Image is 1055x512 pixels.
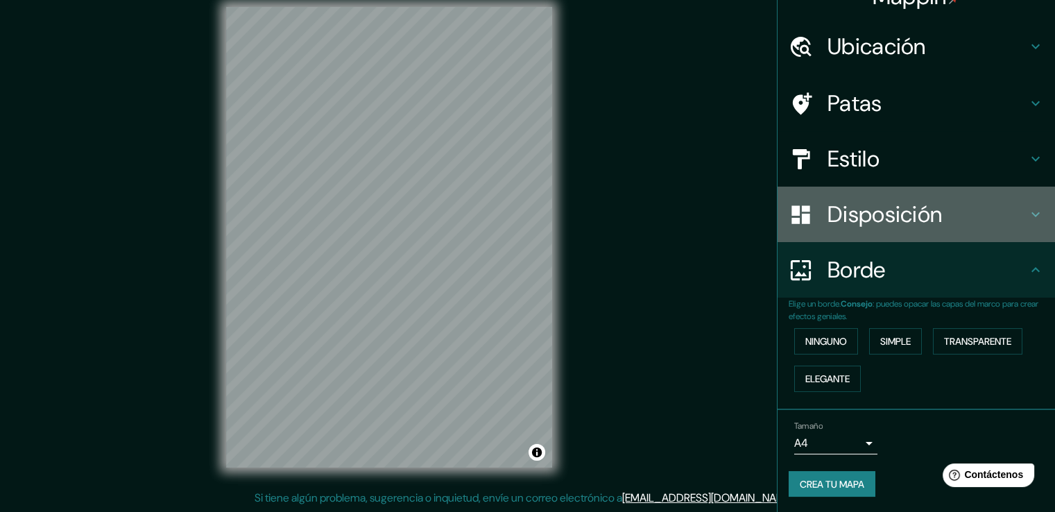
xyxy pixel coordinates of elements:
[778,187,1055,242] div: Disposición
[789,298,841,309] font: Elige un borde.
[944,335,1011,348] font: Transparente
[827,89,882,118] font: Patas
[800,478,864,490] font: Crea tu mapa
[805,373,850,385] font: Elegante
[805,335,847,348] font: Ninguno
[789,471,875,497] button: Crea tu mapa
[622,490,794,505] a: [EMAIL_ADDRESS][DOMAIN_NAME]
[841,298,873,309] font: Consejo
[778,242,1055,298] div: Borde
[794,328,858,355] button: Ninguno
[778,131,1055,187] div: Estilo
[827,255,886,284] font: Borde
[794,366,861,392] button: Elegante
[794,436,808,450] font: A4
[933,328,1022,355] button: Transparente
[869,328,922,355] button: Simple
[880,335,911,348] font: Simple
[226,7,552,468] canvas: Mapa
[794,420,823,432] font: Tamaño
[827,144,880,173] font: Estilo
[789,298,1038,322] font: : puedes opacar las capas del marco para crear efectos geniales.
[827,200,942,229] font: Disposición
[778,19,1055,74] div: Ubicación
[932,458,1040,497] iframe: Lanzador de widgets de ayuda
[778,76,1055,131] div: Patas
[529,444,545,461] button: Activar o desactivar atribución
[827,32,926,61] font: Ubicación
[255,490,622,505] font: Si tiene algún problema, sugerencia o inquietud, envíe un correo electrónico a
[794,432,877,454] div: A4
